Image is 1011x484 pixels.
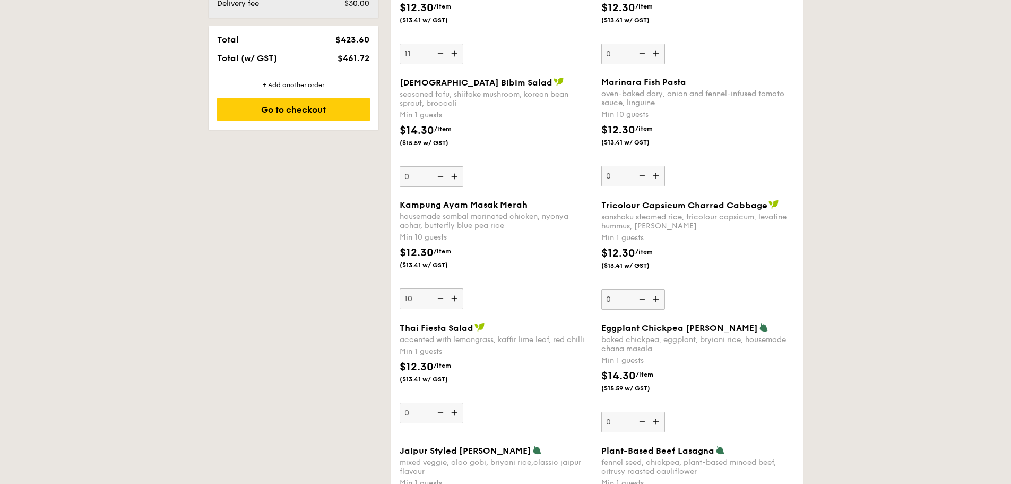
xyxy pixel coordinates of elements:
[400,288,463,309] input: Kampung Ayam Masak Merahhousemade sambal marinated chicken, nyonya achar, butterfly blue pea rice...
[400,346,593,357] div: Min 1 guests
[447,288,463,309] img: icon-add.58712e84.svg
[434,3,451,10] span: /item
[400,335,593,344] div: accented with lemongrass, kaffir lime leaf, red chilli
[217,35,239,45] span: Total
[601,166,665,186] input: Marinara Fish Pastaoven-baked dory, onion and fennel-infused tomato sauce, linguineMin 10 guests$...
[715,445,725,455] img: icon-vegetarian.fe4039eb.svg
[601,16,673,24] span: ($13.41 w/ GST)
[400,2,434,14] span: $12.30
[400,124,434,137] span: $14.30
[400,247,434,259] span: $12.30
[601,109,794,120] div: Min 10 guests
[400,375,472,384] span: ($13.41 w/ GST)
[532,445,542,455] img: icon-vegetarian.fe4039eb.svg
[633,44,649,64] img: icon-reduce.1d2dbef1.svg
[601,44,665,64] input: seared dory, thai style green [PERSON_NAME], butterfly blue pea riceMin 10 guests$12.30/item($13....
[759,322,768,332] img: icon-vegetarian.fe4039eb.svg
[217,98,370,121] div: Go to checkout
[400,16,472,24] span: ($13.41 w/ GST)
[633,412,649,432] img: icon-reduce.1d2dbef1.svg
[601,446,714,456] span: Plant-Based Beef Lasagna
[217,81,370,89] div: + Add another order
[633,289,649,309] img: icon-reduce.1d2dbef1.svg
[601,2,635,14] span: $12.30
[601,213,794,231] div: sanshoku steamed rice, tricolour capsicum, levatine hummus, [PERSON_NAME]
[601,370,636,383] span: $14.30
[447,44,463,64] img: icon-add.58712e84.svg
[554,77,564,87] img: icon-vegan.f8ff3823.svg
[447,403,463,423] img: icon-add.58712e84.svg
[635,125,653,132] span: /item
[400,261,472,269] span: ($13.41 w/ GST)
[400,361,434,373] span: $12.30
[400,232,593,243] div: Min 10 guests
[400,323,473,333] span: Thai Fiesta Salad
[601,412,665,432] input: Eggplant Chickpea [PERSON_NAME]baked chickpea, eggplant, bryiani rice, housemade chana masalaMin ...
[601,89,794,107] div: oven-baked dory, onion and fennel-infused tomato sauce, linguine
[474,322,485,332] img: icon-vegan.f8ff3823.svg
[601,200,767,210] span: Tricolour Capsicum Charred Cabbage
[601,233,794,243] div: Min 1 guests
[400,139,472,147] span: ($15.59 w/ GST)
[635,248,653,256] span: /item
[335,35,369,45] span: $423.60
[434,362,451,369] span: /item
[400,212,593,230] div: housemade sambal marinated chicken, nyonya achar, butterfly blue pea rice
[400,403,463,423] input: Thai Fiesta Saladaccented with lemongrass, kaffir lime leaf, red chilliMin 1 guests$12.30/item($1...
[400,44,463,64] input: sanshoku steamed rice, traditional garlic cream sauce, sundried tomatoMin 10 guests$12.30/item($1...
[601,124,635,137] span: $12.30
[400,458,593,476] div: mixed veggie, aloo gobi, briyani rice,classic jaipur flavour
[636,371,653,378] span: /item
[400,446,531,456] span: Jaipur Styled [PERSON_NAME]
[601,289,665,310] input: Tricolour Capsicum Charred Cabbagesanshoku steamed rice, tricolour capsicum, levatine hummus, [PE...
[635,3,653,10] span: /item
[400,200,528,210] span: Kampung Ayam Masak Merah
[447,166,463,186] img: icon-add.58712e84.svg
[649,289,665,309] img: icon-add.58712e84.svg
[400,90,593,108] div: seasoned tofu, shiitake mushroom, korean bean sprout, broccoli
[431,403,447,423] img: icon-reduce.1d2dbef1.svg
[400,78,552,88] span: [DEMOGRAPHIC_DATA] Bibim Salad
[431,44,447,64] img: icon-reduce.1d2dbef1.svg
[633,166,649,186] img: icon-reduce.1d2dbef1.svg
[400,166,463,187] input: [DEMOGRAPHIC_DATA] Bibim Saladseasoned tofu, shiitake mushroom, korean bean sprout, broccoliMin 1...
[601,77,686,87] span: Marinara Fish Pasta
[434,248,451,255] span: /item
[768,200,779,209] img: icon-vegan.f8ff3823.svg
[649,412,665,432] img: icon-add.58712e84.svg
[434,125,452,133] span: /item
[217,53,277,63] span: Total (w/ GST)
[649,166,665,186] img: icon-add.58712e84.svg
[601,458,794,476] div: fennel seed, chickpea, plant-based minced beef, citrusy roasted cauliflower
[601,247,635,260] span: $12.30
[649,44,665,64] img: icon-add.58712e84.svg
[400,110,593,121] div: Min 1 guests
[431,288,447,309] img: icon-reduce.1d2dbef1.svg
[338,53,369,63] span: $461.72
[601,335,794,353] div: baked chickpea, eggplant, bryiani rice, housemade chana masala
[601,138,673,147] span: ($13.41 w/ GST)
[431,166,447,186] img: icon-reduce.1d2dbef1.svg
[601,323,758,333] span: Eggplant Chickpea [PERSON_NAME]
[601,384,673,393] span: ($15.59 w/ GST)
[601,261,673,270] span: ($13.41 w/ GST)
[601,355,794,366] div: Min 1 guests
